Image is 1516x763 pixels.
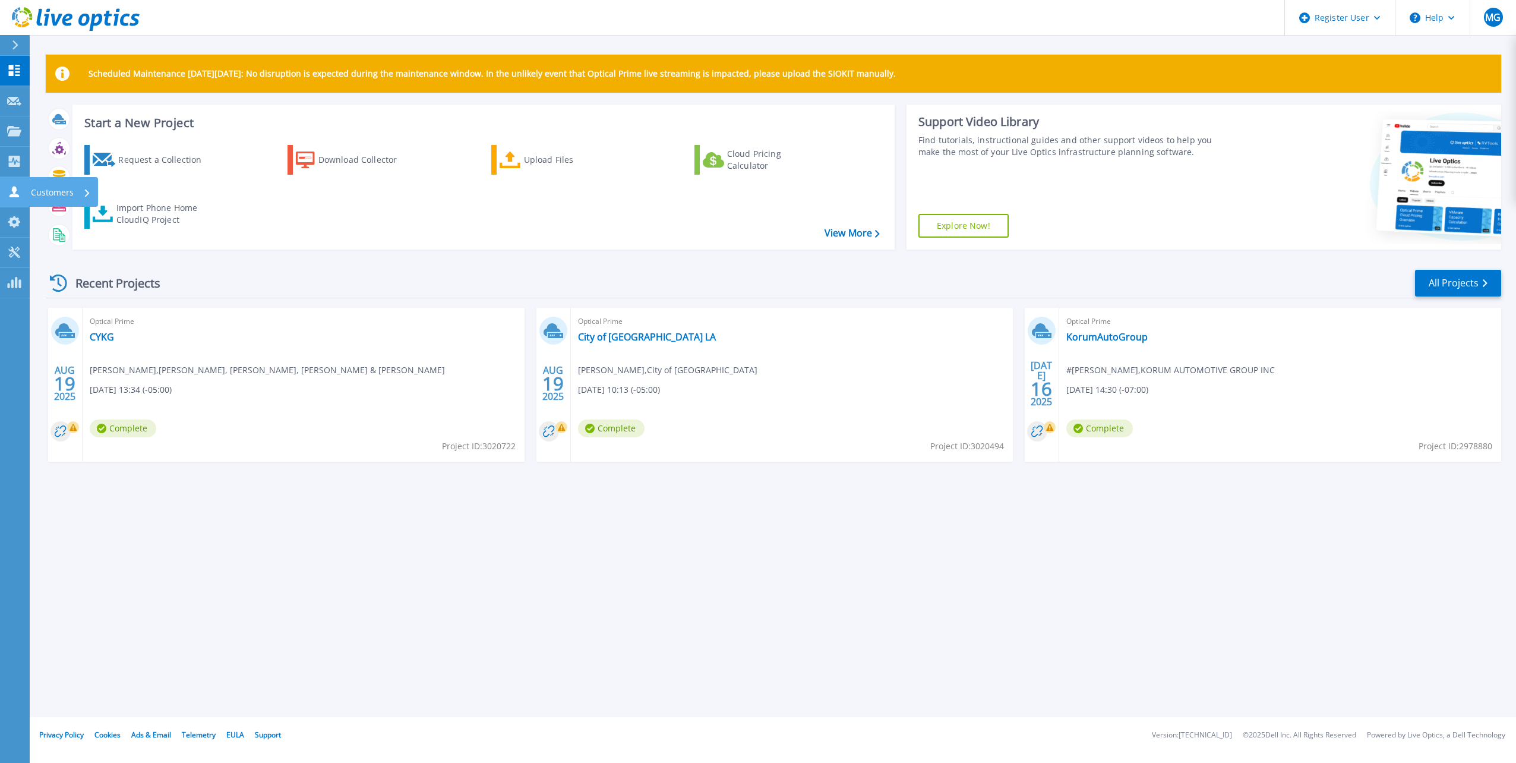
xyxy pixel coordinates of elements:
a: Ads & Email [131,730,171,740]
span: MG [1485,12,1501,22]
div: Recent Projects [46,269,176,298]
span: [DATE] 14:30 (-07:00) [1066,383,1148,396]
span: [PERSON_NAME] , [PERSON_NAME], [PERSON_NAME], [PERSON_NAME] & [PERSON_NAME] [90,364,445,377]
span: Complete [1066,420,1133,437]
span: Complete [578,420,645,437]
span: Optical Prime [578,315,1006,328]
div: Import Phone Home CloudIQ Project [116,202,209,226]
span: 19 [542,379,564,389]
span: Project ID: 3020722 [442,440,516,453]
span: [DATE] 13:34 (-05:00) [90,383,172,396]
li: Version: [TECHNICAL_ID] [1152,732,1232,739]
span: Project ID: 3020494 [930,440,1004,453]
div: Download Collector [318,148,413,172]
span: #[PERSON_NAME] , KORUM AUTOMOTIVE GROUP INC [1066,364,1275,377]
div: [DATE] 2025 [1030,362,1053,405]
a: City of [GEOGRAPHIC_DATA] LA [578,331,716,343]
a: KorumAutoGroup [1066,331,1148,343]
a: Privacy Policy [39,730,84,740]
div: Support Video Library [918,114,1226,130]
a: Support [255,730,281,740]
span: 16 [1031,384,1052,394]
p: Scheduled Maintenance [DATE][DATE]: No disruption is expected during the maintenance window. In t... [89,69,896,78]
a: Cookies [94,730,121,740]
div: Upload Files [524,148,619,172]
a: All Projects [1415,270,1501,297]
h3: Start a New Project [84,116,879,130]
div: AUG 2025 [542,362,564,405]
span: [PERSON_NAME] , City of [GEOGRAPHIC_DATA] [578,364,757,377]
a: Upload Files [491,145,624,175]
a: Download Collector [288,145,420,175]
a: CYKG [90,331,114,343]
span: Complete [90,420,156,437]
span: Project ID: 2978880 [1419,440,1492,453]
a: Request a Collection [84,145,217,175]
li: Powered by Live Optics, a Dell Technology [1367,732,1505,739]
span: [DATE] 10:13 (-05:00) [578,383,660,396]
div: AUG 2025 [53,362,76,405]
div: Request a Collection [118,148,213,172]
a: EULA [226,730,244,740]
p: Customers [31,177,74,208]
li: © 2025 Dell Inc. All Rights Reserved [1243,732,1356,739]
a: Cloud Pricing Calculator [694,145,827,175]
div: Find tutorials, instructional guides and other support videos to help you make the most of your L... [918,134,1226,158]
a: Explore Now! [918,214,1009,238]
a: View More [825,228,880,239]
span: 19 [54,379,75,389]
span: Optical Prime [1066,315,1494,328]
div: Cloud Pricing Calculator [727,148,822,172]
a: Telemetry [182,730,216,740]
span: Optical Prime [90,315,517,328]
